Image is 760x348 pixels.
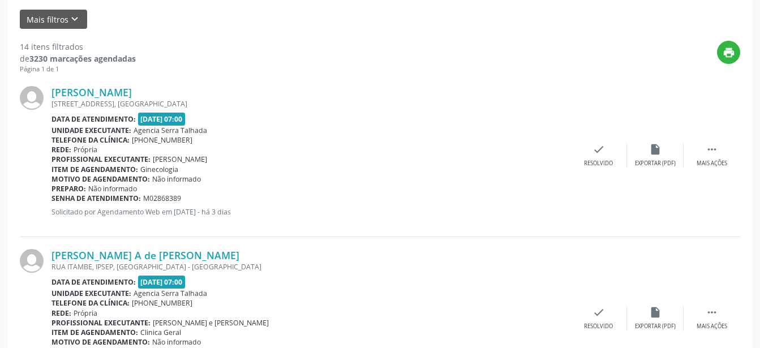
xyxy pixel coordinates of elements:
i:  [706,143,718,156]
span: [PERSON_NAME] [153,154,207,164]
div: RUA ITAMBE, IPSEP, [GEOGRAPHIC_DATA] - [GEOGRAPHIC_DATA] [51,262,570,272]
b: Rede: [51,145,71,154]
span: [DATE] 07:00 [138,113,186,126]
b: Motivo de agendamento: [51,174,150,184]
div: de [20,53,136,65]
span: [PHONE_NUMBER] [132,298,192,308]
button: Mais filtroskeyboard_arrow_down [20,10,87,29]
img: img [20,86,44,110]
i: insert_drive_file [649,306,662,319]
span: [PERSON_NAME] e [PERSON_NAME] [153,318,269,328]
b: Motivo de agendamento: [51,337,150,347]
b: Data de atendimento: [51,277,136,287]
span: Ginecologia [140,165,178,174]
b: Rede: [51,308,71,318]
div: Resolvido [584,323,613,330]
div: Mais ações [697,323,727,330]
i:  [706,306,718,319]
div: Página 1 de 1 [20,65,136,74]
a: [PERSON_NAME] [51,86,132,98]
i: print [723,46,735,59]
i: check [592,143,605,156]
i: check [592,306,605,319]
span: Não informado [152,337,201,347]
span: Agencia Serra Talhada [134,126,207,135]
b: Unidade executante: [51,289,131,298]
img: img [20,249,44,273]
b: Unidade executante: [51,126,131,135]
i: keyboard_arrow_down [68,13,81,25]
b: Telefone da clínica: [51,298,130,308]
div: [STREET_ADDRESS], [GEOGRAPHIC_DATA] [51,99,570,109]
div: Exportar (PDF) [635,323,676,330]
b: Telefone da clínica: [51,135,130,145]
span: Não informado [152,174,201,184]
div: Mais ações [697,160,727,167]
b: Item de agendamento: [51,165,138,174]
i: insert_drive_file [649,143,662,156]
p: Solicitado por Agendamento Web em [DATE] - há 3 dias [51,207,570,217]
span: [PHONE_NUMBER] [132,135,192,145]
span: Agencia Serra Talhada [134,289,207,298]
span: Clinica Geral [140,328,181,337]
button: print [717,41,740,64]
span: M02868389 [143,194,181,203]
b: Profissional executante: [51,318,151,328]
b: Senha de atendimento: [51,194,141,203]
span: Própria [74,145,97,154]
b: Item de agendamento: [51,328,138,337]
span: Não informado [88,184,137,194]
b: Preparo: [51,184,86,194]
a: [PERSON_NAME] A de [PERSON_NAME] [51,249,239,261]
strong: 3230 marcações agendadas [29,53,136,64]
span: Própria [74,308,97,318]
div: Resolvido [584,160,613,167]
b: Data de atendimento: [51,114,136,124]
div: 14 itens filtrados [20,41,136,53]
span: [DATE] 07:00 [138,276,186,289]
div: Exportar (PDF) [635,160,676,167]
b: Profissional executante: [51,154,151,164]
